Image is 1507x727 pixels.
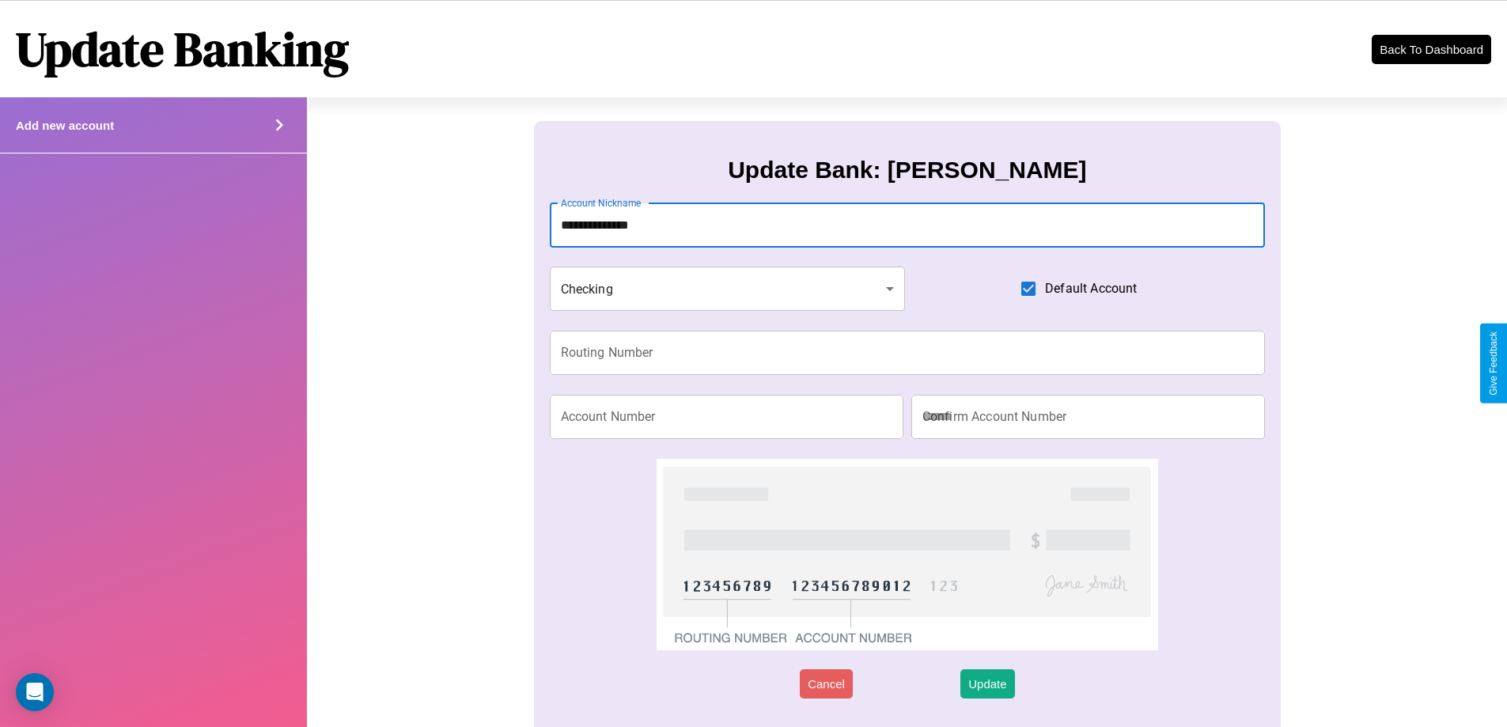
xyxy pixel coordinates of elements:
span: Default Account [1045,279,1137,298]
h1: Update Banking [16,17,349,81]
h3: Update Bank: [PERSON_NAME] [728,157,1086,184]
button: Update [960,669,1014,699]
div: Checking [550,267,906,311]
button: Back To Dashboard [1372,35,1491,64]
div: Open Intercom Messenger [16,673,54,711]
div: Give Feedback [1488,331,1499,396]
button: Cancel [800,669,853,699]
h4: Add new account [16,119,114,132]
label: Account Nickname [561,196,642,210]
img: check [657,459,1157,650]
